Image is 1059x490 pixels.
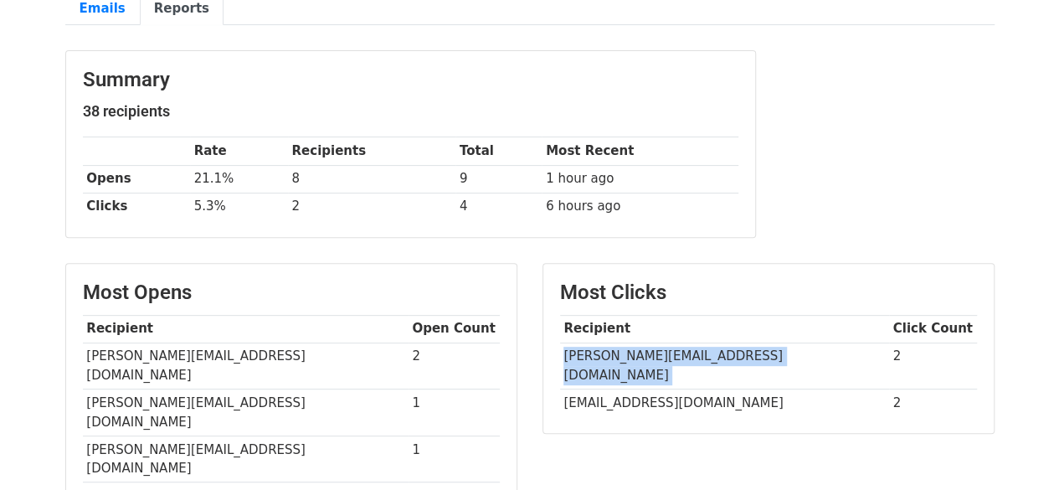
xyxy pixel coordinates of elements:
[560,343,889,389] td: [PERSON_NAME][EMAIL_ADDRESS][DOMAIN_NAME]
[542,165,738,193] td: 1 hour ago
[288,137,455,165] th: Recipients
[975,410,1059,490] iframe: Chat Widget
[889,343,977,389] td: 2
[542,137,738,165] th: Most Recent
[83,315,409,343] th: Recipient
[83,165,190,193] th: Opens
[560,281,977,305] h3: Most Clicks
[83,436,409,482] td: [PERSON_NAME][EMAIL_ADDRESS][DOMAIN_NAME]
[83,102,738,121] h5: 38 recipients
[288,193,455,220] td: 2
[889,315,977,343] th: Click Count
[83,281,500,305] h3: Most Opens
[190,165,288,193] td: 21.1%
[83,343,409,389] td: [PERSON_NAME][EMAIL_ADDRESS][DOMAIN_NAME]
[455,165,542,193] td: 9
[409,389,500,436] td: 1
[288,165,455,193] td: 8
[83,193,190,220] th: Clicks
[409,343,500,389] td: 2
[560,315,889,343] th: Recipient
[889,389,977,417] td: 2
[190,137,288,165] th: Rate
[409,436,500,482] td: 1
[560,389,889,417] td: [EMAIL_ADDRESS][DOMAIN_NAME]
[409,315,500,343] th: Open Count
[455,137,542,165] th: Total
[455,193,542,220] td: 4
[83,389,409,436] td: [PERSON_NAME][EMAIL_ADDRESS][DOMAIN_NAME]
[542,193,738,220] td: 6 hours ago
[190,193,288,220] td: 5.3%
[83,68,738,92] h3: Summary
